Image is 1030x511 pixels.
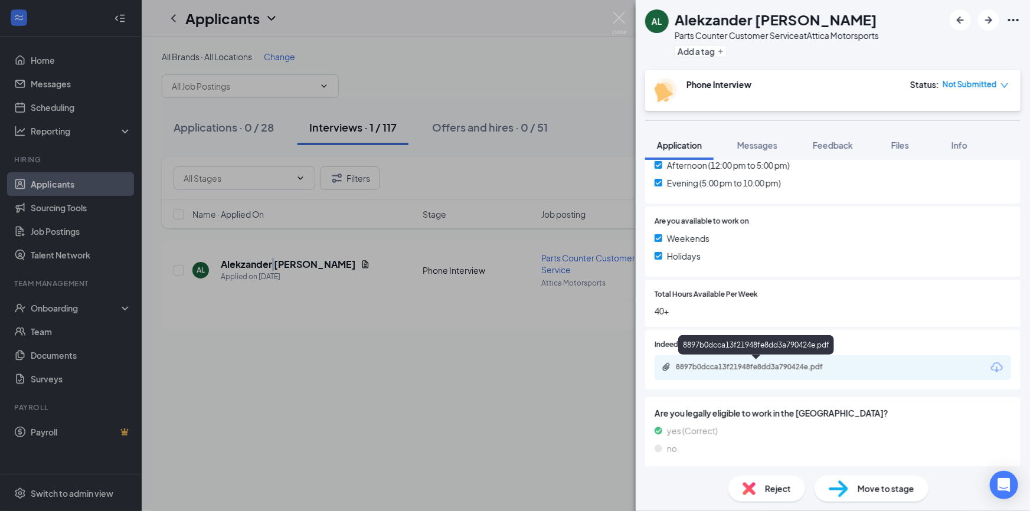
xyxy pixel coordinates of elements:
[667,424,718,437] span: yes (Correct)
[951,140,967,150] span: Info
[667,159,790,172] span: Afternoon (12:00 pm to 5:00 pm)
[662,362,853,374] a: Paperclip8897b0dcca13f21948fe8dd3a790424e.pdf
[662,362,671,372] svg: Paperclip
[655,339,707,351] span: Indeed Resume
[655,407,1011,420] span: Are you legally eligible to work in the [GEOGRAPHIC_DATA]?
[982,13,996,27] svg: ArrowRight
[675,30,879,41] div: Parts Counter Customer Service at Attica Motorsports
[990,471,1018,499] div: Open Intercom Messenger
[655,289,758,300] span: Total Hours Available Per Week
[667,176,781,189] span: Evening (5:00 pm to 10:00 pm)
[858,482,914,495] span: Move to stage
[978,9,999,31] button: ArrowRight
[1000,81,1009,90] span: down
[953,13,967,27] svg: ArrowLeftNew
[950,9,971,31] button: ArrowLeftNew
[655,216,749,227] span: Are you available to work on
[678,335,834,355] div: 8897b0dcca13f21948fe8dd3a790424e.pdf
[765,482,791,495] span: Reject
[657,140,702,150] span: Application
[652,15,662,27] div: AL
[1006,13,1021,27] svg: Ellipses
[737,140,777,150] span: Messages
[717,48,724,55] svg: Plus
[655,304,1011,317] span: 40+
[910,78,939,90] div: Status :
[675,9,877,30] h1: Alekzander [PERSON_NAME]
[686,79,751,90] b: Phone Interview
[667,232,709,245] span: Weekends
[667,442,677,455] span: no
[813,140,853,150] span: Feedback
[676,362,841,372] div: 8897b0dcca13f21948fe8dd3a790424e.pdf
[891,140,909,150] span: Files
[667,250,701,263] span: Holidays
[990,361,1004,375] svg: Download
[675,45,727,57] button: PlusAdd a tag
[943,78,997,90] span: Not Submitted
